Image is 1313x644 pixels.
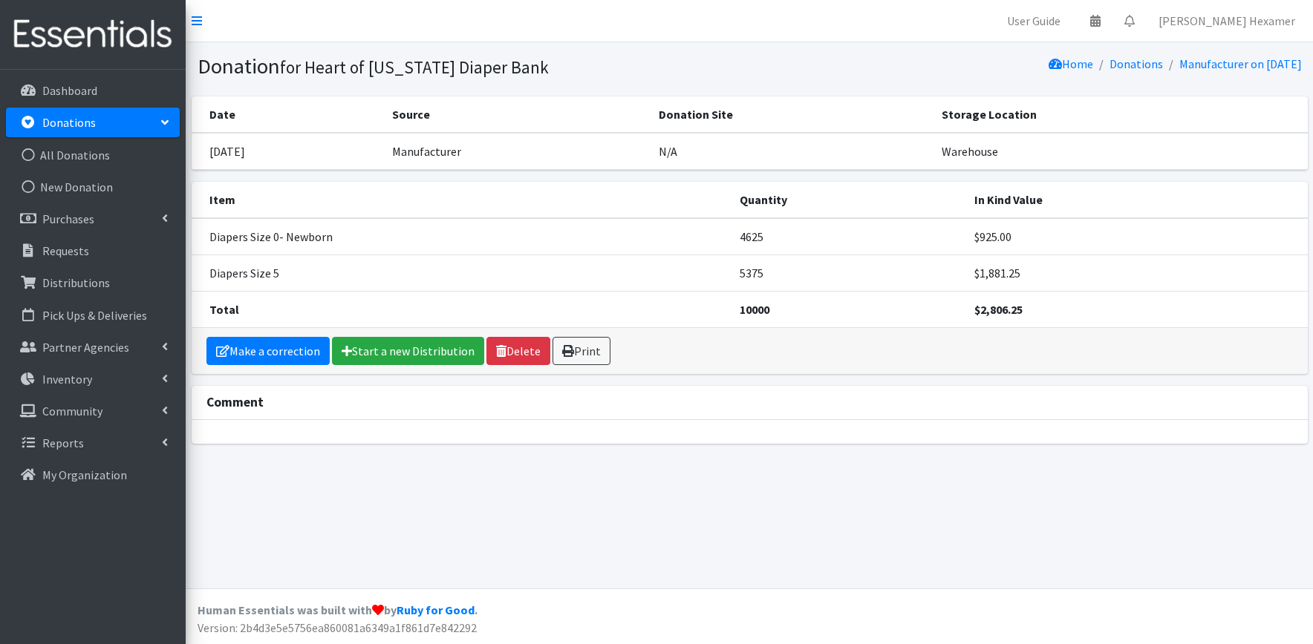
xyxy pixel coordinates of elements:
a: Purchases [6,204,180,234]
a: Manufacturer on [DATE] [1179,56,1302,71]
td: Manufacturer [383,133,651,170]
td: N/A [650,133,933,170]
a: Start a new Distribution [332,337,484,365]
th: Quantity [731,182,965,218]
strong: $2,806.25 [974,302,1023,317]
strong: 10000 [740,302,769,317]
td: Warehouse [933,133,1307,170]
a: Requests [6,236,180,266]
th: Item [192,182,731,218]
p: Dashboard [42,83,97,98]
strong: Human Essentials was built with by . [198,602,478,617]
p: My Organization [42,467,127,482]
a: Print [553,337,610,365]
td: 4625 [731,218,965,255]
th: Source [383,96,651,133]
a: Make a correction [206,337,330,365]
td: 5375 [731,254,965,291]
a: Inventory [6,364,180,394]
th: Storage Location [933,96,1307,133]
th: Donation Site [650,96,933,133]
a: Reports [6,428,180,458]
p: Reports [42,436,84,450]
p: Pick Ups & Deliveries [42,308,147,323]
h1: Donation [198,53,744,79]
a: New Donation [6,172,180,202]
strong: Comment [206,394,264,410]
p: Purchases [42,211,94,226]
a: Donations [6,108,180,137]
p: Inventory [42,372,92,387]
small: for Heart of [US_STATE] Diaper Bank [280,56,549,78]
strong: Total [209,302,239,317]
a: Community [6,396,180,426]
p: Requests [42,243,89,258]
th: In Kind Value [965,182,1307,218]
td: $925.00 [965,218,1307,255]
a: Donations [1110,56,1163,71]
th: Date [192,96,383,133]
td: [DATE] [192,133,383,170]
td: Diapers Size 5 [192,254,731,291]
a: [PERSON_NAME] Hexamer [1147,6,1307,36]
a: Dashboard [6,76,180,105]
a: Partner Agencies [6,332,180,362]
td: $1,881.25 [965,254,1307,291]
p: Donations [42,115,96,130]
img: HumanEssentials [6,10,180,59]
td: Diapers Size 0- Newborn [192,218,731,255]
span: Version: 2b4d3e5e5756ea860081a6349a1f861d7e842292 [198,620,477,635]
p: Partner Agencies [42,340,129,355]
p: Distributions [42,275,110,290]
a: All Donations [6,140,180,170]
a: User Guide [995,6,1072,36]
p: Community [42,404,102,418]
a: Home [1049,56,1093,71]
a: Pick Ups & Deliveries [6,300,180,330]
a: Distributions [6,268,180,298]
a: Ruby for Good [397,602,475,617]
a: Delete [486,337,550,365]
a: My Organization [6,460,180,490]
